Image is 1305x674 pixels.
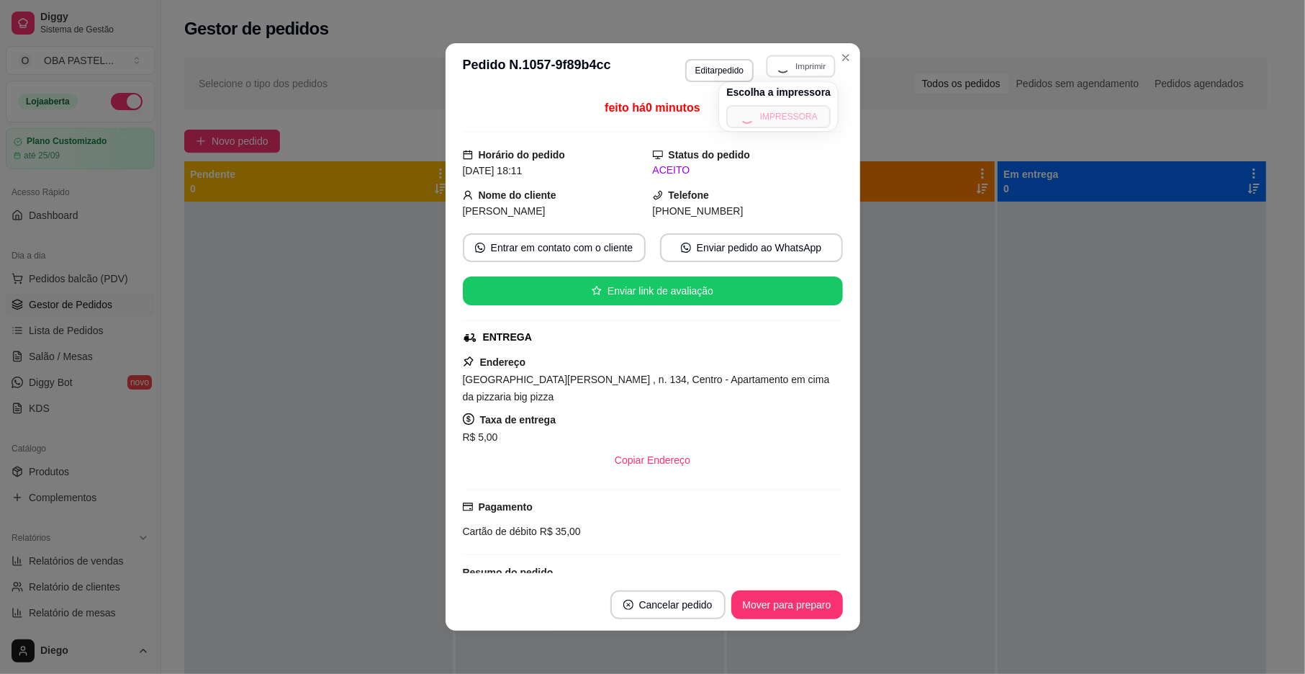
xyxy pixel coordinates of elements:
[537,526,581,537] span: R$ 35,00
[726,85,831,99] h4: Escolha a impressora
[475,243,485,253] span: whats-app
[463,205,546,217] span: [PERSON_NAME]
[731,590,843,619] button: Mover para preparo
[463,374,830,403] span: [GEOGRAPHIC_DATA][PERSON_NAME] , n. 134, Centro - Apartamento em cima da pizzaria big pizza
[669,149,751,161] strong: Status do pedido
[653,205,744,217] span: [PHONE_NUMBER]
[463,526,538,537] span: Cartão de débito
[479,149,566,161] strong: Horário do pedido
[653,190,663,200] span: phone
[653,150,663,160] span: desktop
[685,59,754,82] button: Editarpedido
[463,55,611,82] h3: Pedido N. 1057-9f89b4cc
[623,600,633,610] span: close-circle
[463,356,474,367] span: pushpin
[463,165,523,176] span: [DATE] 18:11
[480,356,526,368] strong: Endereço
[660,233,843,262] button: whats-appEnviar pedido ao WhatsApp
[463,567,554,578] strong: Resumo do pedido
[463,413,474,425] span: dollar
[653,163,843,178] div: ACEITO
[610,590,726,619] button: close-circleCancelar pedido
[463,233,646,262] button: whats-appEntrar em contato com o cliente
[669,189,710,201] strong: Telefone
[605,102,700,114] span: feito há 0 minutos
[463,190,473,200] span: user
[463,150,473,160] span: calendar
[479,189,556,201] strong: Nome do cliente
[834,46,857,69] button: Close
[603,446,702,475] button: Copiar Endereço
[483,330,532,345] div: ENTREGA
[479,501,533,513] strong: Pagamento
[592,286,602,296] span: star
[681,243,691,253] span: whats-app
[463,502,473,512] span: credit-card
[463,277,843,305] button: starEnviar link de avaliação
[480,414,556,426] strong: Taxa de entrega
[463,431,498,443] span: R$ 5,00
